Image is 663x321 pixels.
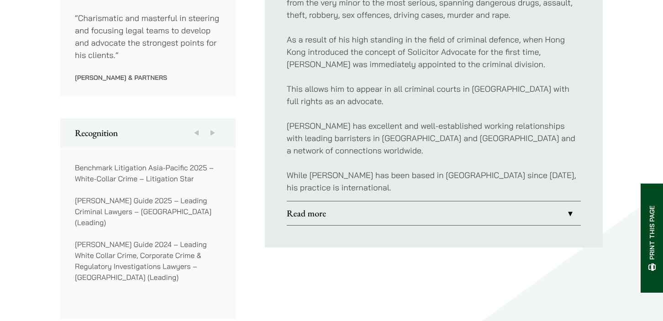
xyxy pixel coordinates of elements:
p: Benchmark Litigation Asia-Pacific 2025 – White-Collar Crime – Litigation Star [75,162,221,184]
button: Previous [188,118,205,147]
p: This allows him to appear in all criminal courts in [GEOGRAPHIC_DATA] with full rights as an advo... [287,83,581,107]
p: [PERSON_NAME] & Partners [75,74,221,82]
p: [PERSON_NAME] Guide 2024 – Leading White Collar Crime, Corporate Crime & Regulatory Investigation... [75,239,221,283]
p: [PERSON_NAME] Guide 2025 – Leading Criminal Lawyers – [GEOGRAPHIC_DATA] (Leading) [75,195,221,228]
p: While [PERSON_NAME] has been based in [GEOGRAPHIC_DATA] since [DATE], his practice is international. [287,169,581,194]
button: Next [205,118,221,147]
p: “Charismatic and masterful in steering and focusing legal teams to develop and advocate the stron... [75,12,221,61]
h2: Recognition [75,127,221,138]
p: [PERSON_NAME] has excellent and well-established working relationships with leading barristers in... [287,120,581,157]
a: Read more [287,201,581,225]
p: As a result of his high standing in the field of criminal defence, when Hong Kong introduced the ... [287,33,581,70]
